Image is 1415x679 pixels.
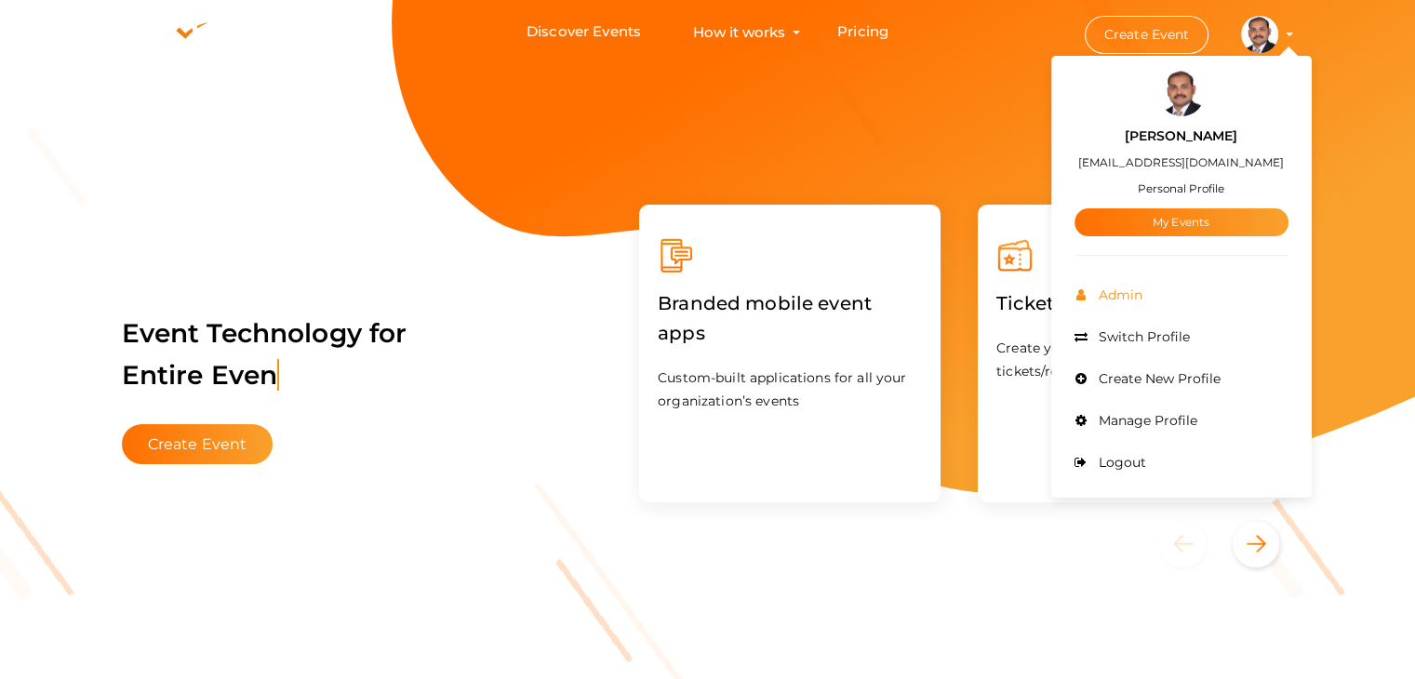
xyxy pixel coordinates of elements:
button: Previous [1159,521,1229,567]
a: Discover Events [527,15,641,49]
a: My Events [1075,208,1288,236]
a: Pricing [837,15,888,49]
label: Branded mobile event apps [658,274,922,362]
label: [EMAIL_ADDRESS][DOMAIN_NAME] [1078,152,1284,173]
label: Ticketing & Registration [996,274,1226,332]
span: Entire Even [122,359,280,391]
p: Custom-built applications for all your organization’s events [658,366,922,413]
img: EPD85FQV_small.jpeg [1241,16,1278,53]
span: Create New Profile [1094,370,1221,387]
a: Branded mobile event apps [658,326,922,343]
span: Manage Profile [1094,412,1197,429]
span: Switch Profile [1094,328,1190,345]
img: EPD85FQV_small.jpeg [1158,70,1205,116]
span: Admin [1094,286,1142,303]
button: Next [1233,521,1279,567]
p: Create your event and start selling your tickets/registrations in minutes. [996,337,1261,383]
label: Event Technology for [122,289,407,419]
button: Create Event [122,424,274,464]
button: Create Event [1085,16,1209,54]
button: How it works [687,15,791,49]
label: [PERSON_NAME] [1125,126,1237,147]
span: Logout [1094,454,1146,471]
small: Personal Profile [1138,181,1224,195]
a: Ticketing & Registration [996,296,1226,313]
